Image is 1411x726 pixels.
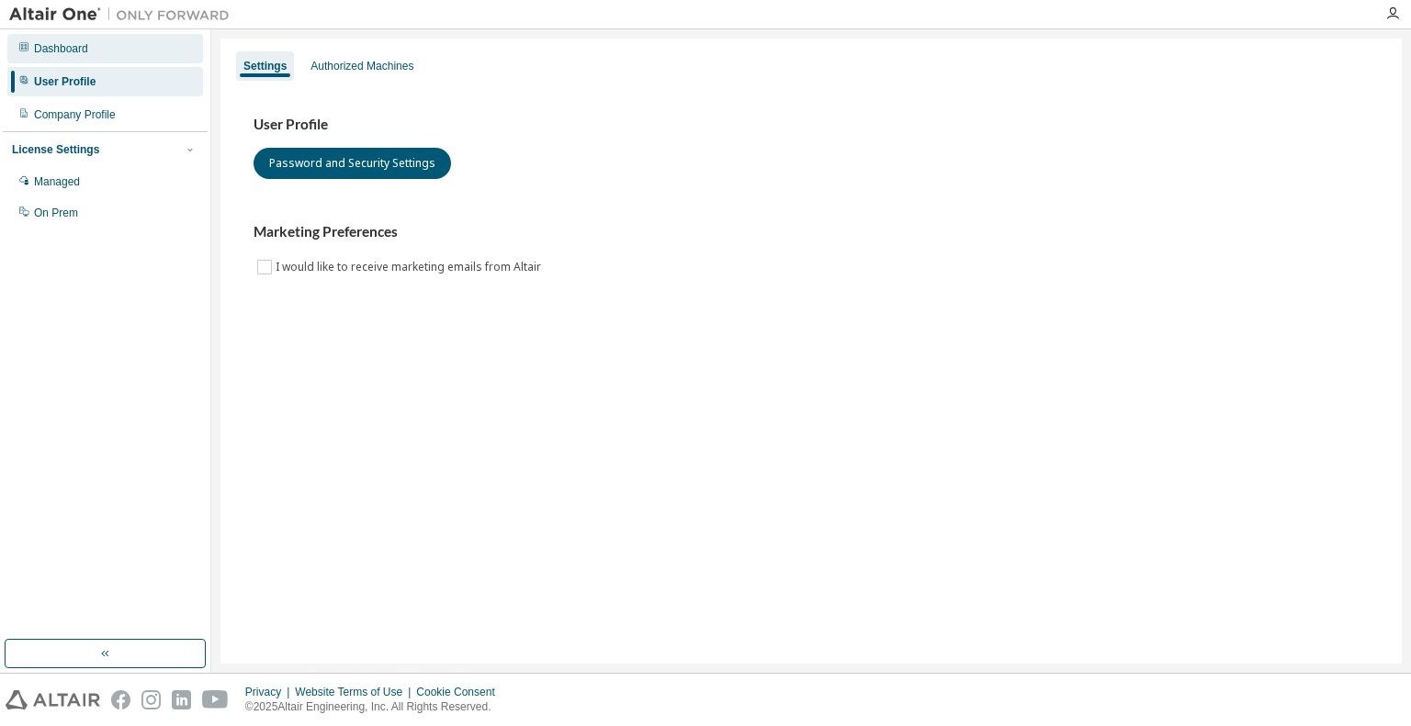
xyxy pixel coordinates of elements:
[34,41,88,56] div: Dashboard
[34,107,116,122] div: Company Profile
[416,685,505,699] div: Cookie Consent
[254,116,1369,134] h3: User Profile
[6,690,100,709] img: altair_logo.svg
[34,174,80,189] div: Managed
[202,690,229,709] img: youtube.svg
[111,690,130,709] img: facebook.svg
[243,59,287,73] div: Settings
[34,74,96,89] div: User Profile
[34,206,78,220] div: On Prem
[245,699,506,715] p: © 2025 Altair Engineering, Inc. All Rights Reserved.
[295,685,416,699] div: Website Terms of Use
[12,142,99,157] div: License Settings
[254,223,1369,241] h3: Marketing Preferences
[276,256,545,278] label: I would like to receive marketing emails from Altair
[254,148,451,179] button: Password and Security Settings
[141,690,161,709] img: instagram.svg
[245,685,295,699] div: Privacy
[172,690,191,709] img: linkedin.svg
[310,59,413,73] div: Authorized Machines
[9,6,239,24] img: Altair One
